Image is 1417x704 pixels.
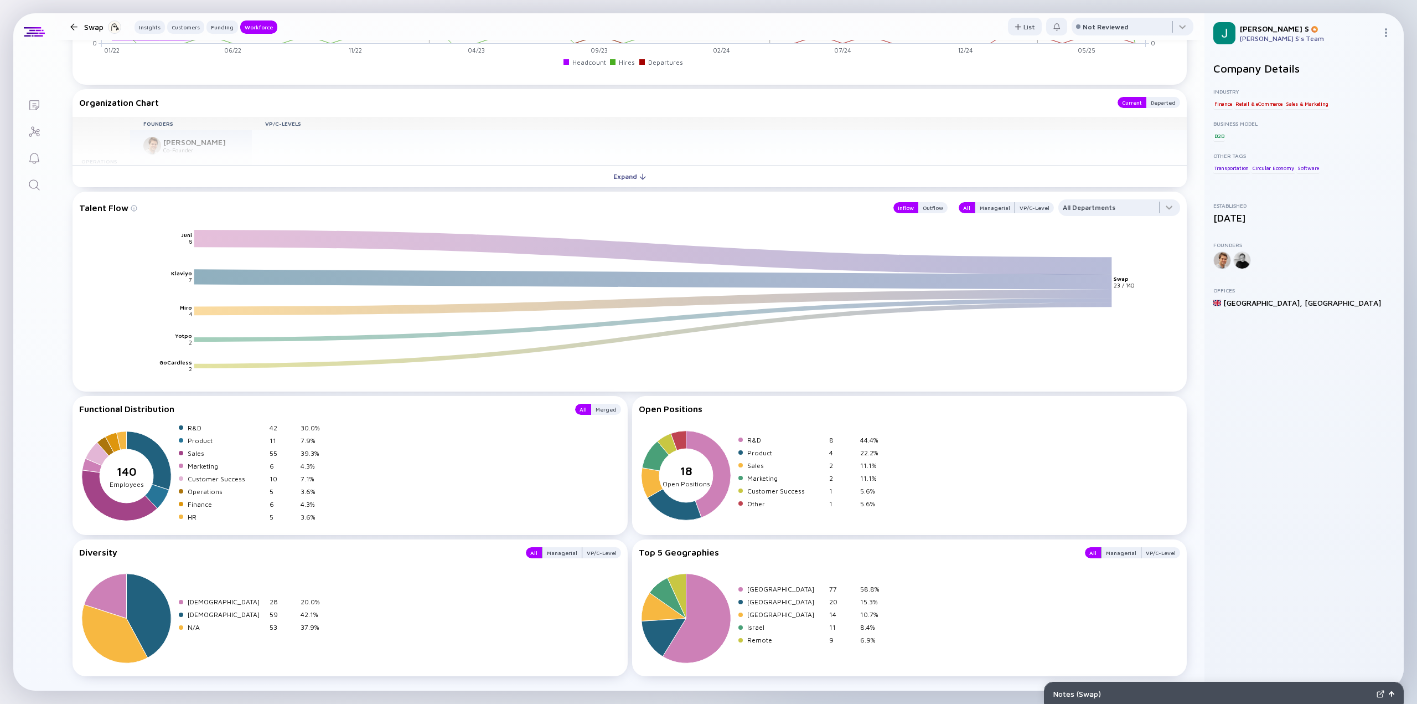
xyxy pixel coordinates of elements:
div: VP/C-Level [582,547,621,558]
img: United Kingdom Flag [1213,299,1221,307]
div: Retail & eCommerce [1234,98,1283,109]
div: Software [1296,162,1320,173]
div: Marketing [188,462,265,470]
div: 42 [270,424,296,432]
tspan: 11/22 [349,47,362,54]
div: Managerial [975,202,1015,213]
div: 58.8% [860,585,887,593]
tspan: 0 [92,39,97,46]
div: Talent Flow [79,199,882,216]
tspan: Employees [110,480,144,489]
div: Product [747,449,825,457]
div: [PERSON_NAME] S [1240,24,1377,33]
tspan: 06/22 [224,47,241,54]
div: HR [188,513,265,521]
div: [GEOGRAPHIC_DATA] [747,598,825,606]
div: 6 [270,500,296,508]
div: Not Reviewed [1083,23,1129,31]
button: VP/C-Level [1141,547,1180,558]
a: Investor Map [13,117,55,144]
a: Search [13,171,55,197]
div: 7.1% [301,475,327,483]
div: Marketing [747,474,825,482]
button: Current [1118,97,1146,108]
div: Remote [747,636,825,644]
h2: Company Details [1213,62,1395,75]
div: Offices [1213,287,1395,294]
div: 55 [270,449,296,458]
div: Expand [607,168,653,185]
a: Reminders [13,144,55,171]
div: Top 5 Geographies [639,547,1074,558]
img: Menu [1382,28,1390,37]
text: Klaviyo [171,270,192,276]
div: Established [1213,202,1395,209]
div: N/A [188,623,265,631]
div: Funding [206,22,238,33]
div: Sales [188,449,265,458]
div: 2 [829,461,856,470]
button: Managerial [542,547,582,558]
button: Inflow [893,202,918,213]
div: 11 [270,436,296,445]
div: [DEMOGRAPHIC_DATA] [188,598,265,606]
button: Expand [73,165,1187,187]
text: Yotpo [175,333,192,340]
div: 3.6% [301,487,327,496]
div: 20 [829,598,856,606]
div: Other Tags [1213,152,1395,159]
tspan: 02/24 [713,47,730,54]
div: 30.0% [301,424,327,432]
button: Merged [591,404,621,415]
div: Customer Success [747,487,825,495]
div: [PERSON_NAME] S's Team [1240,34,1377,43]
div: 1 [829,487,856,495]
text: 23 / 140 [1115,282,1136,289]
div: [GEOGRAPHIC_DATA] [1305,298,1381,307]
button: Managerial [1101,547,1141,558]
div: Notes ( Swap ) [1053,689,1372,698]
tspan: 18 [680,464,692,477]
div: 20.0% [301,598,327,606]
button: VP/C-Level [1015,202,1054,213]
div: Open Positions [639,404,1181,414]
button: List [1008,18,1042,35]
img: Expand Notes [1377,690,1384,698]
div: Functional Distribution [79,404,564,415]
tspan: 140 [117,465,137,478]
div: Other [747,500,825,508]
div: All [959,202,975,213]
img: Open Notes [1389,691,1394,697]
div: 4.3% [301,500,327,508]
button: Funding [206,20,238,34]
div: 15.3% [860,598,887,606]
div: Swap [84,20,121,34]
div: 11.1% [860,474,887,482]
div: 5 [270,513,296,521]
tspan: 05/25 [1078,47,1095,54]
div: [GEOGRAPHIC_DATA] , [1223,298,1302,307]
button: All [1085,547,1101,558]
div: Circular Economy [1251,162,1295,173]
div: [GEOGRAPHIC_DATA] [747,610,825,619]
div: 4 [829,449,856,457]
div: 42.1% [301,610,327,619]
div: 11.1% [860,461,887,470]
div: R&D [188,424,265,432]
button: All [526,547,542,558]
div: Sales [747,461,825,470]
div: 5 [270,487,296,496]
div: 10.7% [860,610,887,619]
div: Transportation [1213,162,1250,173]
div: 1 [829,500,856,508]
img: Jon Profile Picture [1213,22,1235,44]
